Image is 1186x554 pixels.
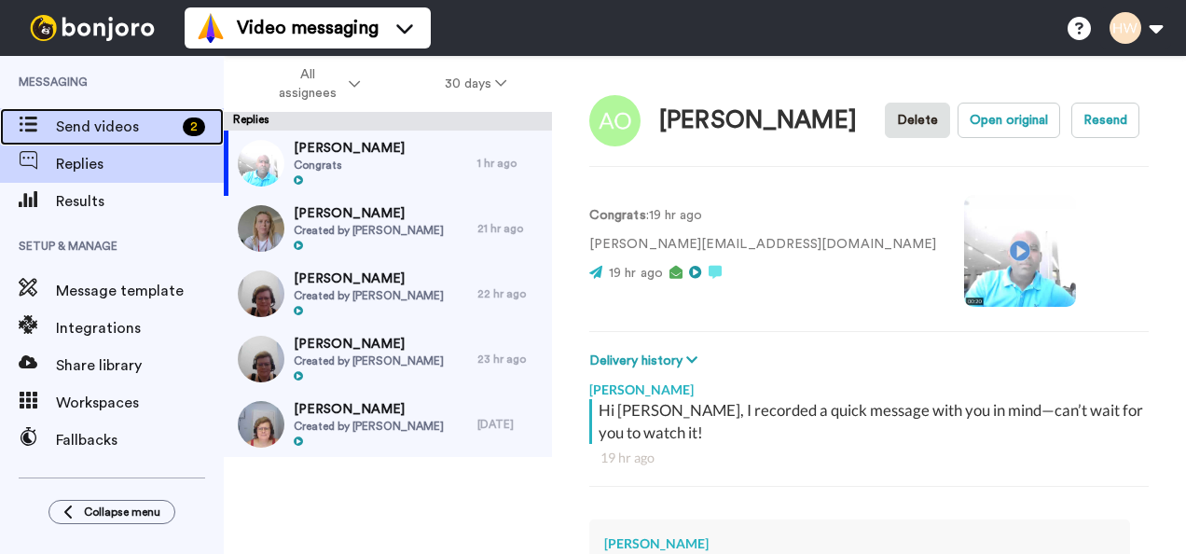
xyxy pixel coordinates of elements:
[589,206,936,226] p: : 19 hr ago
[56,317,224,339] span: Integrations
[294,139,405,158] span: [PERSON_NAME]
[589,95,641,146] img: Image of Aaron Owusu
[659,107,857,134] div: [PERSON_NAME]
[604,534,1115,553] div: [PERSON_NAME]
[238,336,284,382] img: e4621a27-40dd-443c-a21c-4c469c03d70e-thumb.jpg
[294,223,444,238] span: Created by [PERSON_NAME]
[22,15,162,41] img: bj-logo-header-white.svg
[56,153,224,175] span: Replies
[238,205,284,252] img: 75ede844-e2e9-4151-9286-92490e04c588-thumb.jpg
[589,209,646,222] strong: Congrats
[294,270,444,288] span: [PERSON_NAME]
[294,419,444,434] span: Created by [PERSON_NAME]
[477,221,543,236] div: 21 hr ago
[56,429,224,451] span: Fallbacks
[56,190,224,213] span: Results
[228,58,403,110] button: All assignees
[294,335,444,353] span: [PERSON_NAME]
[589,371,1149,399] div: [PERSON_NAME]
[477,286,543,301] div: 22 hr ago
[885,103,950,138] button: Delete
[589,235,936,255] p: [PERSON_NAME][EMAIL_ADDRESS][DOMAIN_NAME]
[56,354,224,377] span: Share library
[48,500,175,524] button: Collapse menu
[56,280,224,302] span: Message template
[84,505,160,519] span: Collapse menu
[269,65,345,103] span: All assignees
[237,15,379,41] span: Video messaging
[609,267,663,280] span: 19 hr ago
[56,116,175,138] span: Send videos
[224,326,552,392] a: [PERSON_NAME]Created by [PERSON_NAME]23 hr ago
[56,392,224,414] span: Workspaces
[224,392,552,457] a: [PERSON_NAME]Created by [PERSON_NAME][DATE]
[183,118,205,136] div: 2
[238,401,284,448] img: 272171ea-6837-4f31-ac15-72273516540c-thumb.jpg
[224,261,552,326] a: [PERSON_NAME]Created by [PERSON_NAME]22 hr ago
[196,13,226,43] img: vm-color.svg
[589,351,703,371] button: Delivery history
[294,288,444,303] span: Created by [PERSON_NAME]
[294,204,444,223] span: [PERSON_NAME]
[294,158,405,173] span: Congrats
[238,140,284,187] img: 75364cf7-7557-4ced-9b0f-b146d891accc-thumb.jpg
[600,449,1138,467] div: 19 hr ago
[599,399,1144,444] div: Hi [PERSON_NAME], I recorded a quick message with you in mind—can’t wait for you to watch it!
[294,400,444,419] span: [PERSON_NAME]
[224,112,552,131] div: Replies
[224,131,552,196] a: [PERSON_NAME]Congrats1 hr ago
[403,67,549,101] button: 30 days
[477,352,543,367] div: 23 hr ago
[1071,103,1139,138] button: Resend
[477,417,543,432] div: [DATE]
[238,270,284,317] img: 50435317-875b-43aa-ad16-f3ebc6ec1342-thumb.jpg
[477,156,543,171] div: 1 hr ago
[294,353,444,368] span: Created by [PERSON_NAME]
[958,103,1060,138] button: Open original
[224,196,552,261] a: [PERSON_NAME]Created by [PERSON_NAME]21 hr ago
